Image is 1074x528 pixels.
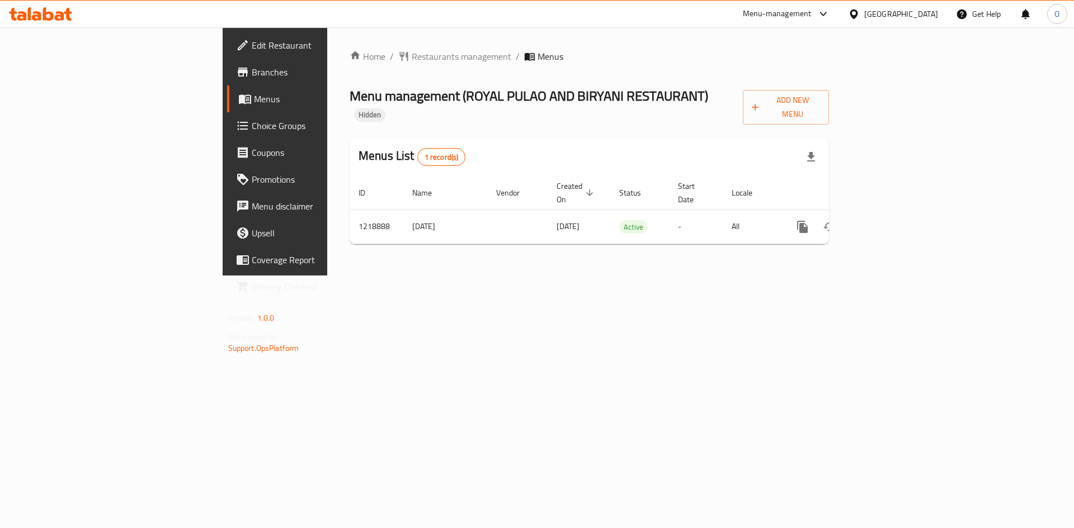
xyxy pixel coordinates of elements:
[398,50,511,63] a: Restaurants management
[254,92,393,106] span: Menus
[619,221,648,234] span: Active
[227,220,402,246] a: Upsell
[516,50,520,63] li: /
[412,50,511,63] span: Restaurants management
[227,139,402,166] a: Coupons
[732,186,767,199] span: Locale
[557,179,597,206] span: Created On
[227,59,402,85] a: Branches
[557,219,580,234] span: [DATE]
[252,173,393,186] span: Promotions
[227,85,402,112] a: Menus
[252,119,393,132] span: Choice Groups
[619,186,656,199] span: Status
[669,210,723,244] td: -
[257,311,275,325] span: 1.0.0
[496,186,534,199] span: Vendor
[538,50,563,63] span: Menus
[864,8,938,20] div: [GEOGRAPHIC_DATA]
[417,148,466,166] div: Total records count
[359,186,380,199] span: ID
[350,176,906,244] table: enhanced table
[227,32,402,59] a: Edit Restaurant
[252,146,393,159] span: Coupons
[359,148,465,166] h2: Menus List
[678,179,709,206] span: Start Date
[227,166,402,193] a: Promotions
[252,280,393,293] span: Grocery Checklist
[252,199,393,213] span: Menu disclaimer
[227,246,402,273] a: Coverage Report
[816,213,843,240] button: Change Status
[252,253,393,267] span: Coverage Report
[403,210,487,244] td: [DATE]
[227,112,402,139] a: Choice Groups
[227,193,402,220] a: Menu disclaimer
[789,213,816,240] button: more
[752,93,821,121] span: Add New Menu
[252,39,393,52] span: Edit Restaurant
[723,210,780,244] td: All
[418,152,465,163] span: 1 record(s)
[743,7,812,21] div: Menu-management
[252,65,393,79] span: Branches
[350,83,708,108] span: Menu management ( ROYAL PULAO AND BIRYANI RESTAURANT )
[1054,8,1059,20] span: O
[619,220,648,234] div: Active
[780,176,906,210] th: Actions
[228,311,256,325] span: Version:
[228,330,280,344] span: Get support on:
[227,273,402,300] a: Grocery Checklist
[412,186,446,199] span: Name
[798,144,825,170] div: Export file
[228,341,299,355] a: Support.OpsPlatform
[743,90,830,125] button: Add New Menu
[252,226,393,240] span: Upsell
[350,50,829,63] nav: breadcrumb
